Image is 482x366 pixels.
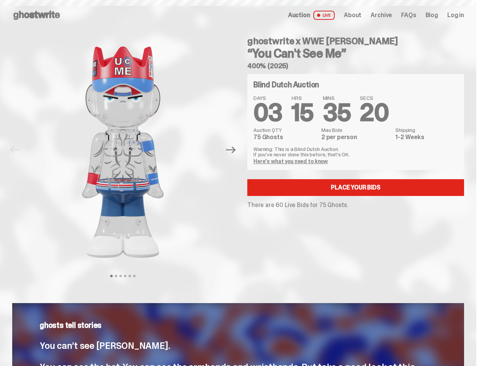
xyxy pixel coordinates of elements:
dt: Max Bids [321,127,391,133]
dd: 2 per person [321,134,391,140]
a: Log in [447,12,464,18]
span: 35 [323,97,351,128]
button: Next [222,141,239,158]
span: DAYS [253,95,282,101]
button: View slide 1 [110,275,113,277]
dd: 75 Ghosts [253,134,317,140]
h5: 400% (2025) [247,63,464,69]
p: Warning: This is a Blind Dutch Auction. If you’ve never done this before, that’s OK. [253,146,458,157]
span: 15 [292,97,314,128]
a: Blog [426,12,438,18]
p: There are 60 Live Bids for 75 Ghosts. [247,202,464,208]
span: Auction [288,12,310,18]
button: View slide 5 [129,275,131,277]
span: MINS [323,95,351,101]
h4: ghostwrite x WWE [PERSON_NAME] [247,37,464,46]
img: John_Cena_Hero_1.png [26,30,220,274]
a: FAQs [401,12,416,18]
span: LIVE [313,11,335,20]
a: Place your Bids [247,179,464,196]
span: SECS [360,95,389,101]
button: View slide 6 [133,275,135,277]
button: View slide 2 [115,275,117,277]
a: Here's what you need to know [253,158,328,165]
dd: 1-2 Weeks [395,134,458,140]
a: Archive [371,12,392,18]
button: View slide 4 [124,275,126,277]
p: ghosts tell stories [40,321,437,329]
dt: Auction QTY [253,127,317,133]
span: HRS [292,95,314,101]
span: 03 [253,97,282,128]
a: Auction LIVE [288,11,335,20]
span: You can’t see [PERSON_NAME]. [40,340,170,352]
dt: Shipping [395,127,458,133]
span: 20 [360,97,389,128]
button: View slide 3 [119,275,122,277]
h4: Blind Dutch Auction [253,81,319,88]
a: About [344,12,361,18]
h3: “You Can't See Me” [247,47,464,59]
